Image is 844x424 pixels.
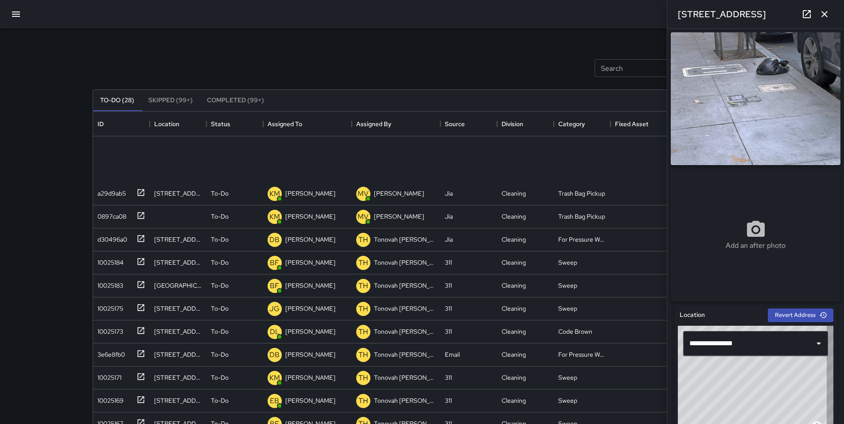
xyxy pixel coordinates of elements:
[502,258,526,267] div: Cleaning
[502,373,526,382] div: Cleaning
[94,301,123,313] div: 10025175
[285,189,335,198] p: [PERSON_NAME]
[285,281,335,290] p: [PERSON_NAME]
[285,350,335,359] p: [PERSON_NAME]
[358,189,369,199] p: MV
[497,112,554,136] div: Division
[211,212,229,221] p: To-Do
[94,208,126,221] div: 0897ca08
[211,189,229,198] p: To-Do
[154,258,202,267] div: 22 Russ Street
[615,112,649,136] div: Fixed Asset
[94,254,124,267] div: 10025184
[211,112,230,136] div: Status
[558,235,606,244] div: For Pressure Washer
[285,258,335,267] p: [PERSON_NAME]
[269,373,280,383] p: KM
[352,112,440,136] div: Assigned By
[211,281,229,290] p: To-Do
[558,258,577,267] div: Sweep
[211,258,229,267] p: To-Do
[358,327,368,337] p: TH
[358,350,368,360] p: TH
[285,396,335,405] p: [PERSON_NAME]
[445,373,452,382] div: 311
[554,112,611,136] div: Category
[374,235,436,244] p: Tonovah [PERSON_NAME]
[445,212,453,221] div: Jia
[374,258,436,267] p: Tonovah [PERSON_NAME]
[558,112,585,136] div: Category
[211,396,229,405] p: To-Do
[502,235,526,244] div: Cleaning
[269,212,280,222] p: KM
[154,373,202,382] div: 788 Minna Street
[94,393,124,405] div: 10025169
[211,304,229,313] p: To-Do
[445,327,452,336] div: 311
[206,112,263,136] div: Status
[154,327,202,336] div: 788 Minna Street
[445,396,452,405] div: 311
[440,112,497,136] div: Source
[558,304,577,313] div: Sweep
[502,327,526,336] div: Cleaning
[94,185,126,198] div: a29d9ab5
[93,112,150,136] div: ID
[445,112,465,136] div: Source
[211,327,229,336] p: To-Do
[211,235,229,244] p: To-Do
[97,112,104,136] div: ID
[154,350,202,359] div: 743 Minna Street
[558,281,577,290] div: Sweep
[200,90,271,111] button: Completed (99+)
[358,396,368,406] p: TH
[94,324,123,336] div: 10025173
[358,212,369,222] p: MV
[374,396,436,405] p: Tonovah [PERSON_NAME]
[374,350,436,359] p: Tonovah [PERSON_NAME]
[270,327,280,337] p: DL
[502,396,526,405] div: Cleaning
[94,231,127,244] div: d30496a0
[558,373,577,382] div: Sweep
[93,90,141,111] button: To-Do (28)
[94,278,123,290] div: 10025183
[141,90,200,111] button: Skipped (99+)
[502,350,526,359] div: Cleaning
[94,347,125,359] div: 3e6e8fb0
[374,304,436,313] p: Tonovah [PERSON_NAME]
[445,304,452,313] div: 311
[269,189,280,199] p: KM
[211,373,229,382] p: To-Do
[154,304,202,313] div: 230 8th Street
[285,373,335,382] p: [PERSON_NAME]
[374,212,424,221] p: [PERSON_NAME]
[154,112,179,136] div: Location
[285,304,335,313] p: [PERSON_NAME]
[558,212,605,221] div: Trash Bag Pickup
[558,396,577,405] div: Sweep
[445,258,452,267] div: 311
[269,350,280,360] p: DB
[502,112,523,136] div: Division
[374,373,436,382] p: Tonovah [PERSON_NAME]
[285,212,335,221] p: [PERSON_NAME]
[263,112,352,136] div: Assigned To
[358,281,368,291] p: TH
[502,212,526,221] div: Cleaning
[211,350,229,359] p: To-Do
[558,189,605,198] div: Trash Bag Pickup
[358,304,368,314] p: TH
[558,327,592,336] div: Code Brown
[445,281,452,290] div: 311
[285,327,335,336] p: [PERSON_NAME]
[358,235,368,245] p: TH
[269,304,280,314] p: JG
[356,112,391,136] div: Assigned By
[154,396,202,405] div: 96 Lafayette Street
[270,396,279,406] p: EB
[268,112,302,136] div: Assigned To
[270,258,279,268] p: BF
[154,189,202,198] div: 428 11th Street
